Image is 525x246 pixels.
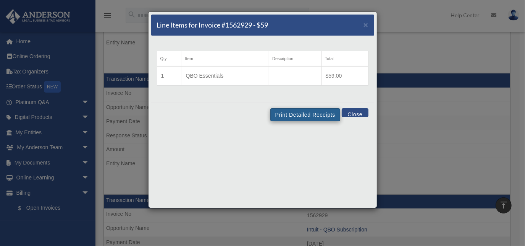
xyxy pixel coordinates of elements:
button: Close [363,21,368,29]
td: $59.00 [321,66,368,85]
th: Total [321,51,368,67]
td: 1 [157,66,182,85]
th: Item [182,51,269,67]
button: Print Detailed Receipts [270,108,340,121]
th: Description [269,51,321,67]
span: × [363,20,368,29]
button: Close [342,108,368,117]
th: Qty [157,51,182,67]
td: QBO Essentials [182,66,269,85]
h5: Line Items for Invoice #1562929 - $59 [157,20,268,30]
